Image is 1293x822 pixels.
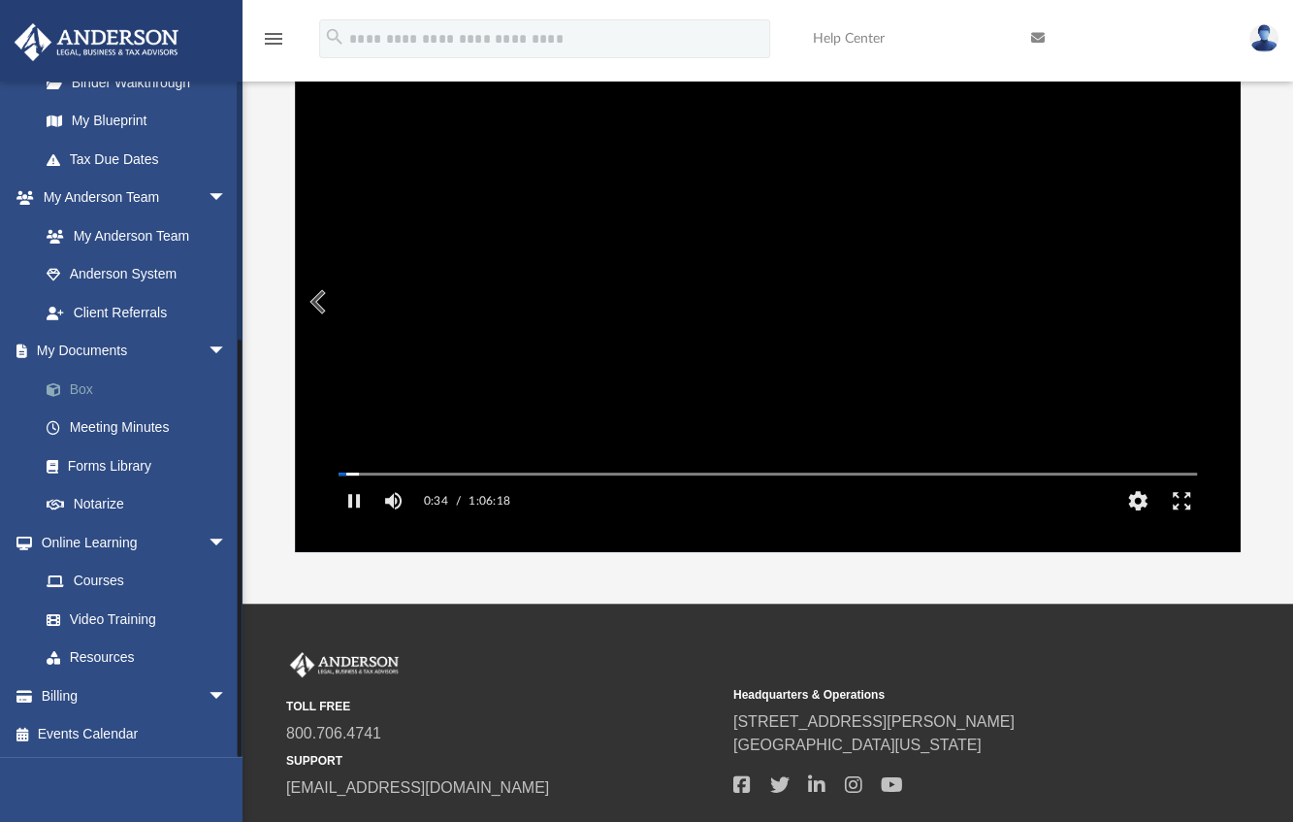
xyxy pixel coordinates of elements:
[27,562,246,601] a: Courses
[208,676,246,716] span: arrow_drop_down
[286,698,720,715] small: TOLL FREE
[262,27,285,50] i: menu
[733,737,982,753] a: [GEOGRAPHIC_DATA][US_STATE]
[733,686,1167,704] small: Headquarters & Operations
[456,481,461,520] span: /
[295,275,338,329] button: Previous File
[14,523,246,562] a: Online Learningarrow_drop_down
[27,370,256,409] a: Box
[208,523,246,563] span: arrow_drop_down
[27,409,256,447] a: Meeting Minutes
[14,179,246,217] a: My Anderson Teamarrow_drop_down
[27,102,246,141] a: My Blueprint
[733,713,1015,730] a: [STREET_ADDRESS][PERSON_NAME]
[324,26,345,48] i: search
[27,140,256,179] a: Tax Due Dates
[208,332,246,372] span: arrow_drop_down
[14,676,256,715] a: Billingarrow_drop_down
[1159,481,1203,520] button: Enter fullscreen
[376,481,411,520] button: Mute
[208,179,246,218] span: arrow_drop_down
[469,481,510,520] label: 1:06:18
[424,481,448,520] label: 0:34
[14,332,256,371] a: My Documentsarrow_drop_down
[1115,481,1159,520] button: Settings
[27,293,246,332] a: Client Referrals
[27,485,256,524] a: Notarize
[27,216,237,255] a: My Anderson Team
[9,23,184,61] img: Anderson Advisors Platinum Portal
[14,715,256,754] a: Events Calendar
[333,481,376,520] button: Pause
[295,51,1241,552] div: File preview
[323,466,1212,481] div: Media Slider
[27,255,246,294] a: Anderson System
[286,652,403,677] img: Anderson Advisors Platinum Portal
[286,779,549,796] a: [EMAIL_ADDRESS][DOMAIN_NAME]
[1249,24,1278,52] img: User Pic
[262,37,285,50] a: menu
[27,63,256,102] a: Binder Walkthrough
[286,752,720,770] small: SUPPORT
[286,725,381,741] a: 800.706.4741
[27,600,237,639] a: Video Training
[27,446,246,485] a: Forms Library
[27,639,246,677] a: Resources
